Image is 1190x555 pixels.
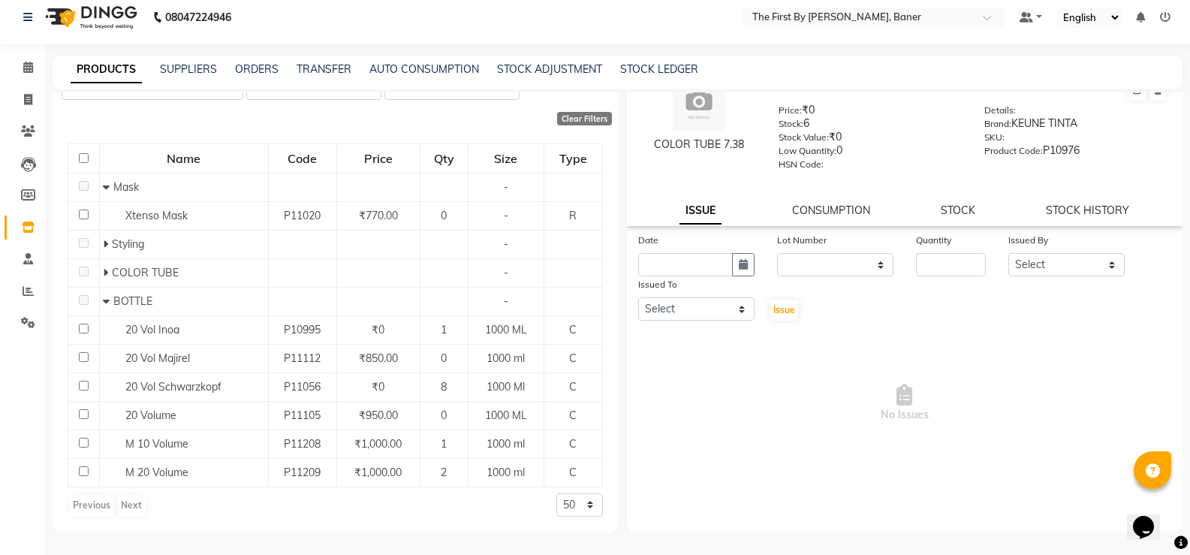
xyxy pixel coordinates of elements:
[112,266,179,279] span: COLOR TUBE
[441,380,447,394] span: 8
[497,62,602,76] a: STOCK ADJUSTMENT
[642,137,757,152] div: COLOR TUBE 7.38
[125,380,221,394] span: 20 Vol Schwarzkopf
[1008,234,1048,247] label: Issued By
[113,294,152,308] span: BOTTLE
[160,62,217,76] a: SUPPLIERS
[779,104,802,117] label: Price:
[916,234,951,247] label: Quantity
[125,409,176,422] span: 20 Volume
[545,145,601,172] div: Type
[569,409,577,422] span: C
[569,380,577,394] span: C
[369,62,479,76] a: AUTO CONSUMPTION
[103,180,113,194] span: Collapse Row
[71,56,142,83] a: PRODUCTS
[569,466,577,479] span: C
[779,116,962,137] div: 6
[557,112,612,125] div: Clear Filters
[1046,204,1129,217] a: STOCK HISTORY
[113,180,139,194] span: Mask
[103,237,112,251] span: Expand Row
[779,102,962,123] div: ₹0
[984,104,1016,117] label: Details:
[354,466,402,479] span: ₹1,000.00
[103,266,112,279] span: Expand Row
[372,380,384,394] span: ₹0
[487,437,525,451] span: 1000 ml
[354,437,402,451] span: ₹1,000.00
[620,62,698,76] a: STOCK LEDGER
[1127,495,1175,540] iframe: chat widget
[125,209,188,222] span: Xtenso Mask
[638,234,658,247] label: Date
[679,198,722,225] a: ISSUE
[421,145,467,172] div: Qty
[779,144,836,158] label: Low Quantity:
[235,62,279,76] a: ORDERS
[441,466,447,479] span: 2
[284,323,321,336] span: P10995
[504,209,508,222] span: -
[984,117,1011,131] label: Brand:
[469,145,543,172] div: Size
[777,234,827,247] label: Lot Number
[792,204,870,217] a: CONSUMPTION
[284,380,321,394] span: P11056
[359,351,398,365] span: ₹850.00
[638,328,1172,478] span: No Issues
[984,143,1167,164] div: P10976
[487,351,525,365] span: 1000 ml
[284,466,321,479] span: P11209
[284,437,321,451] span: P11208
[112,237,144,251] span: Styling
[984,144,1043,158] label: Product Code:
[779,131,829,144] label: Stock Value:
[773,304,795,315] span: Issue
[569,323,577,336] span: C
[504,237,508,251] span: -
[504,294,508,308] span: -
[638,278,677,291] label: Issued To
[441,209,447,222] span: 0
[487,466,525,479] span: 1000 ml
[284,209,321,222] span: P11020
[359,409,398,422] span: ₹950.00
[779,158,824,171] label: HSN Code:
[284,409,321,422] span: P11105
[441,409,447,422] span: 0
[569,209,577,222] span: R
[125,351,190,365] span: 20 Vol Majirel
[569,437,577,451] span: C
[485,409,527,422] span: 1000 ML
[779,129,962,150] div: ₹0
[485,323,527,336] span: 1000 ML
[101,145,267,172] div: Name
[441,323,447,336] span: 1
[569,351,577,365] span: C
[103,294,113,308] span: Collapse Row
[770,300,799,321] button: Issue
[504,266,508,279] span: -
[125,437,188,451] span: M 10 Volume
[441,351,447,365] span: 0
[779,117,803,131] label: Stock:
[284,351,321,365] span: P11112
[125,323,179,336] span: 20 Vol Inoa
[270,145,336,172] div: Code
[984,116,1167,137] div: KEUNE TINTA
[359,209,398,222] span: ₹770.00
[984,131,1005,144] label: SKU:
[487,380,525,394] span: 1000 Ml
[338,145,419,172] div: Price
[441,437,447,451] span: 1
[125,466,188,479] span: M 20 Volume
[779,143,962,164] div: 0
[941,204,975,217] a: STOCK
[297,62,351,76] a: TRANSFER
[372,323,384,336] span: ₹0
[673,78,725,131] img: avatar
[504,180,508,194] span: -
